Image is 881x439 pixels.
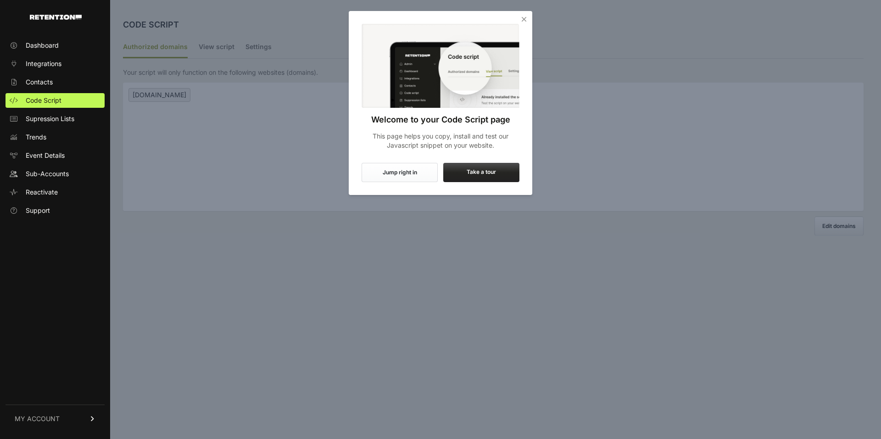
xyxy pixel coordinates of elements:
[6,130,105,144] a: Trends
[6,405,105,433] a: MY ACCOUNT
[26,151,65,160] span: Event Details
[6,93,105,108] a: Code Script
[26,114,74,123] span: Supression Lists
[362,163,438,182] button: Jump right in
[6,203,105,218] a: Support
[26,188,58,197] span: Reactivate
[6,167,105,181] a: Sub-Accounts
[6,38,105,53] a: Dashboard
[26,206,50,215] span: Support
[6,111,105,126] a: Supression Lists
[6,185,105,200] a: Reactivate
[15,414,60,423] span: MY ACCOUNT
[6,148,105,163] a: Event Details
[6,56,105,71] a: Integrations
[26,59,61,68] span: Integrations
[26,133,46,142] span: Trends
[26,41,59,50] span: Dashboard
[362,24,519,108] img: Code Script Onboarding
[30,15,82,20] img: Retention.com
[443,163,519,182] label: Take a tour
[362,132,519,150] p: This page helps you copy, install and test our Javascript snippet on your website.
[26,169,69,178] span: Sub-Accounts
[26,78,53,87] span: Contacts
[519,15,529,24] i: Close
[26,96,61,105] span: Code Script
[6,75,105,89] a: Contacts
[362,113,519,126] h3: Welcome to your Code Script page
